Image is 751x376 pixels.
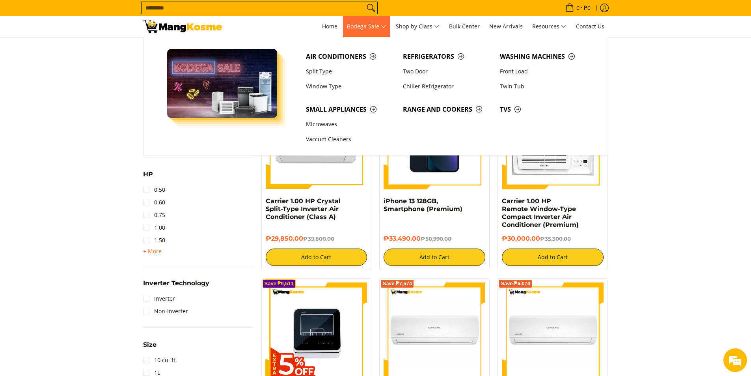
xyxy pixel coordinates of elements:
a: 10 cu. ft. [143,354,177,367]
a: Carrier 1.00 HP Crystal Split-Type Inverter Air Conditioner (Class A) [266,197,341,221]
span: Small Appliances [306,105,395,114]
span: Refrigerators [403,52,492,62]
span: Air Conditioners [306,52,395,62]
a: Window Type [302,79,399,94]
span: 0 [575,5,581,11]
span: Save ₱6,074 [501,281,530,286]
span: + More [143,248,162,254]
a: 0.75 [143,209,165,221]
span: Home [322,22,337,30]
span: Inverter Technology [143,280,209,286]
span: Bulk Center [449,22,480,30]
a: Twin Tub [496,79,593,94]
del: ₱35,300.00 [540,236,571,242]
a: Non-Inverter [143,305,188,318]
a: Carrier 1.00 HP Remote Window-Type Compact Inverter Air Conditioner (Premium) [502,197,579,228]
span: TVs [500,105,589,114]
a: Microwaves [302,117,399,132]
del: ₱39,800.00 [303,236,334,242]
a: Air Conditioners [302,49,399,64]
a: Chiller Refrigerator [399,79,496,94]
h6: ₱30,000.00 [502,235,604,243]
a: Range and Cookers [399,102,496,117]
button: Add to Cart [502,249,604,266]
span: Resources [532,22,567,32]
h6: ₱33,490.00 [384,235,485,243]
a: Home [318,16,341,37]
a: Shop by Class [392,16,444,37]
summary: Open [143,247,162,256]
span: Size [143,342,157,348]
span: Shop by Class [396,22,440,32]
a: TVs [496,102,593,117]
a: 0.60 [143,196,165,209]
a: Contact Us [572,16,608,37]
a: 0.50 [143,183,165,196]
span: Save ₱9,511 [265,281,294,286]
summary: Open [143,280,209,292]
a: Bodega Sale [343,16,390,37]
a: iPhone 13 128GB, Smartphone (Premium) [384,197,462,213]
span: • [563,4,593,12]
img: Bodega Sale [167,49,278,118]
h6: ₱29,850.00 [266,235,367,243]
button: Add to Cart [266,249,367,266]
a: 1.00 [143,221,165,234]
span: Contact Us [576,22,604,30]
button: Add to Cart [384,249,485,266]
a: Inverter [143,292,175,305]
a: Small Appliances [302,102,399,117]
a: 1.50 [143,234,165,247]
span: Bodega Sale [347,22,386,32]
a: Two Door [399,64,496,79]
nav: Main Menu [230,16,608,37]
a: Vaccum Cleaners [302,132,399,147]
a: New Arrivals [485,16,527,37]
span: HP [143,171,153,178]
a: Split Type [302,64,399,79]
a: Refrigerators [399,49,496,64]
span: New Arrivals [489,22,523,30]
summary: Open [143,171,153,183]
del: ₱50,990.00 [421,236,451,242]
a: Front Load [496,64,593,79]
span: Range and Cookers [403,105,492,114]
a: Bulk Center [445,16,484,37]
a: Resources [528,16,570,37]
img: Bodega Sale l Mang Kosme: Cost-Efficient &amp; Quality Home Appliances [143,20,222,33]
span: ₱0 [583,5,592,11]
span: Save ₱7,574 [382,281,412,286]
summary: Open [143,342,157,354]
button: Search [365,2,377,14]
a: Washing Machines [496,49,593,64]
span: Washing Machines [500,52,589,62]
